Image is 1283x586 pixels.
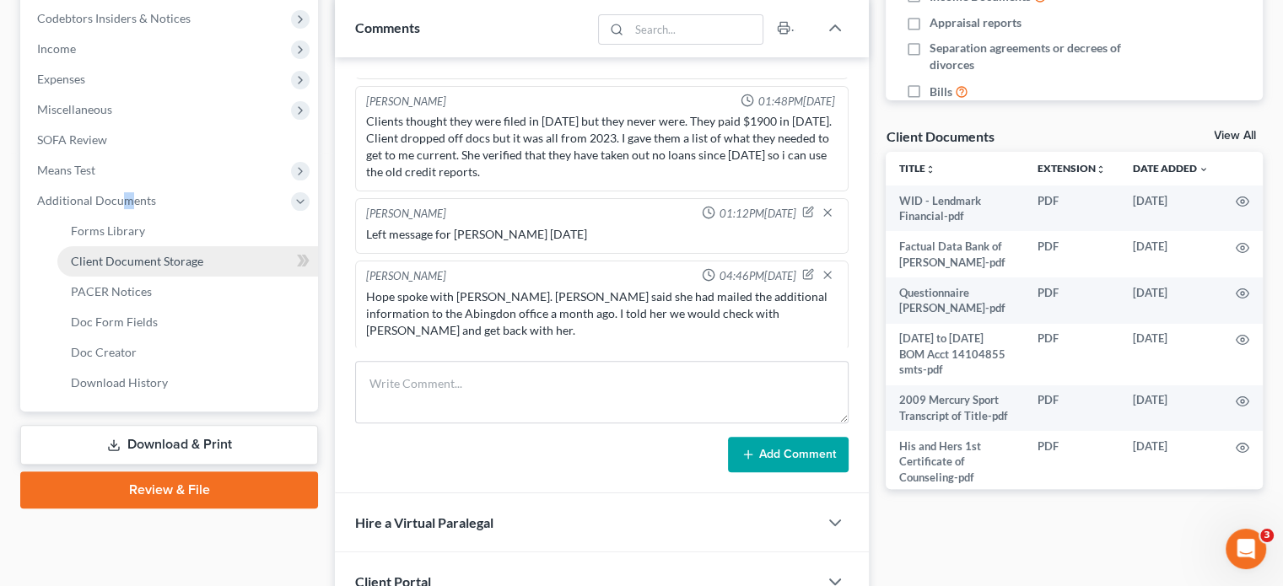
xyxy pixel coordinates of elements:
td: [DATE] to [DATE] BOM Acct 14104855 smts-pdf [886,324,1024,385]
span: SOFA Review [37,132,107,147]
span: Download History [71,375,168,390]
span: Comments [355,19,420,35]
div: [PERSON_NAME] [366,206,446,223]
div: [PERSON_NAME] [366,268,446,285]
span: Hire a Virtual Paralegal [355,514,493,530]
a: Forms Library [57,216,318,246]
span: Additional Documents [37,193,156,207]
span: Bills [930,83,952,100]
a: View All [1214,130,1256,142]
a: Client Document Storage [57,246,318,277]
td: [DATE] [1119,385,1222,432]
td: PDF [1024,185,1119,232]
a: Download History [57,368,318,398]
span: Codebtors Insiders & Notices [37,11,191,25]
td: [DATE] [1119,324,1222,385]
iframe: Intercom live chat [1226,529,1266,569]
a: Doc Form Fields [57,307,318,337]
td: [DATE] [1119,231,1222,277]
span: Forms Library [71,223,145,238]
td: WID - Lendmark Financial-pdf [886,185,1024,232]
td: His and Hers 1st Certificate of Counseling-pdf [886,431,1024,492]
div: Client Documents [886,127,994,145]
span: Means Test [37,163,95,177]
td: PDF [1024,431,1119,492]
button: Add Comment [728,437,849,472]
span: 01:12PM[DATE] [719,206,795,222]
td: Factual Data Bank of [PERSON_NAME]-pdf [886,231,1024,277]
a: Doc Creator [57,337,318,368]
span: 3 [1260,529,1274,542]
td: PDF [1024,324,1119,385]
i: unfold_more [925,164,935,175]
span: Income [37,41,76,56]
span: Appraisal reports [930,14,1022,31]
div: Hope spoke with [PERSON_NAME]. [PERSON_NAME] said she had mailed the additional information to th... [366,288,838,339]
span: Separation agreements or decrees of divorces [930,40,1154,73]
a: PACER Notices [57,277,318,307]
td: PDF [1024,277,1119,324]
td: 2009 Mercury Sport Transcript of Title-pdf [886,385,1024,432]
a: Titleunfold_more [899,162,935,175]
td: [DATE] [1119,277,1222,324]
a: Date Added expand_more [1133,162,1209,175]
a: Review & File [20,471,318,508]
td: PDF [1024,385,1119,432]
span: Doc Creator [71,345,137,359]
span: PACER Notices [71,284,152,298]
span: 04:46PM[DATE] [719,268,795,284]
div: [PERSON_NAME] [366,94,446,110]
td: Questionnaire [PERSON_NAME]-pdf [886,277,1024,324]
div: Left message for [PERSON_NAME] [DATE] [366,226,838,243]
i: unfold_more [1096,164,1106,175]
a: Download & Print [20,425,318,465]
span: 01:48PM[DATE] [757,94,834,110]
i: expand_more [1199,164,1209,175]
span: Doc Form Fields [71,315,158,329]
td: PDF [1024,231,1119,277]
a: Extensionunfold_more [1038,162,1106,175]
span: Miscellaneous [37,102,112,116]
a: SOFA Review [24,125,318,155]
td: [DATE] [1119,185,1222,232]
span: Client Document Storage [71,254,203,268]
td: [DATE] [1119,431,1222,492]
span: Expenses [37,72,85,86]
input: Search... [629,15,763,44]
div: Clients thought they were filed in [DATE] but they never were. They paid $1900 in [DATE]. Client ... [366,113,838,180]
